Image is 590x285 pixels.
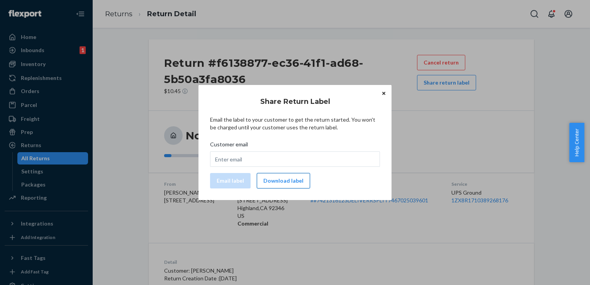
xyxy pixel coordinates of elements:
button: Close [380,89,388,97]
button: Download label [257,173,310,188]
button: Email label [210,173,251,188]
span: Customer email [210,141,248,151]
h3: Share Return Label [260,97,330,107]
input: Customer email [210,151,380,167]
p: Email the label to your customer to get the return started. You won't be charged until your custo... [210,116,380,131]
